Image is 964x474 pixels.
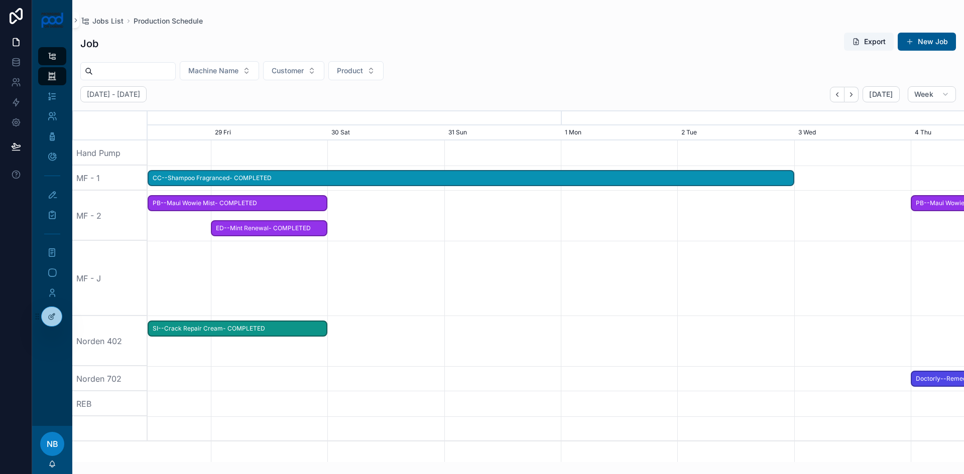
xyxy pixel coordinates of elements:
span: CC--Shampoo Fragranced- COMPLETED [149,170,793,187]
a: Jobs List [80,16,124,26]
span: SI--Crack Repair Cream- COMPLETED [149,321,326,337]
div: SI--Crack Repair Cream- COMPLETED [148,321,327,337]
span: PB--Maui Wowie Mist- COMPLETED [149,195,326,212]
div: MF - J [72,241,148,316]
div: REB [72,391,148,416]
button: [DATE] [863,86,899,102]
div: 30 Sat [327,125,444,140]
button: Select Button [180,61,259,80]
img: App logo [41,12,64,28]
span: [DATE] [869,90,893,99]
div: Hand Pump [72,140,148,166]
div: 31 Sun [444,125,561,140]
button: Select Button [263,61,324,80]
div: 29 Fri [211,125,327,140]
div: Norden 402 [72,316,148,366]
span: Week [914,90,933,99]
h1: Job [80,37,98,51]
div: Norden 702 [72,366,148,391]
span: Machine Name [188,66,238,76]
a: Production Schedule [134,16,203,26]
div: 1 Mon [561,125,677,140]
span: Customer [272,66,304,76]
button: Week [908,86,956,102]
div: MF - 1 [72,166,148,191]
span: NB [47,438,58,450]
h2: [DATE] - [DATE] [87,89,140,99]
div: MF - 2 [72,191,148,241]
span: ED--Mint Renewal- COMPLETED [212,220,326,237]
div: scrollable content [32,40,72,315]
div: 28 Thu [94,125,211,140]
button: Export [844,33,894,51]
button: Select Button [328,61,384,80]
button: New Job [898,33,956,51]
div: 2 Tue [677,125,794,140]
span: Jobs List [92,16,124,26]
div: PB--Maui Wowie Mist- COMPLETED [148,195,327,212]
div: CC--Shampoo Fragranced- COMPLETED [148,170,794,187]
div: ED--Mint Renewal- COMPLETED [211,220,327,237]
span: Product [337,66,363,76]
div: 3 Wed [794,125,911,140]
